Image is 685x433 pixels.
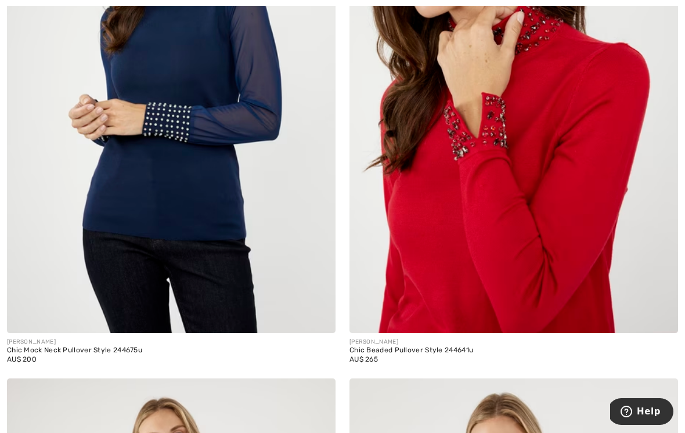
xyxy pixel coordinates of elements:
[349,338,678,347] div: [PERSON_NAME]
[7,347,336,355] div: Chic Mock Neck Pullover Style 244675u
[7,338,336,347] div: [PERSON_NAME]
[349,347,678,355] div: Chic Beaded Pullover Style 244641u
[7,355,37,363] span: AU$ 200
[610,398,673,427] iframe: Opens a widget where you can find more information
[349,355,378,363] span: AU$ 265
